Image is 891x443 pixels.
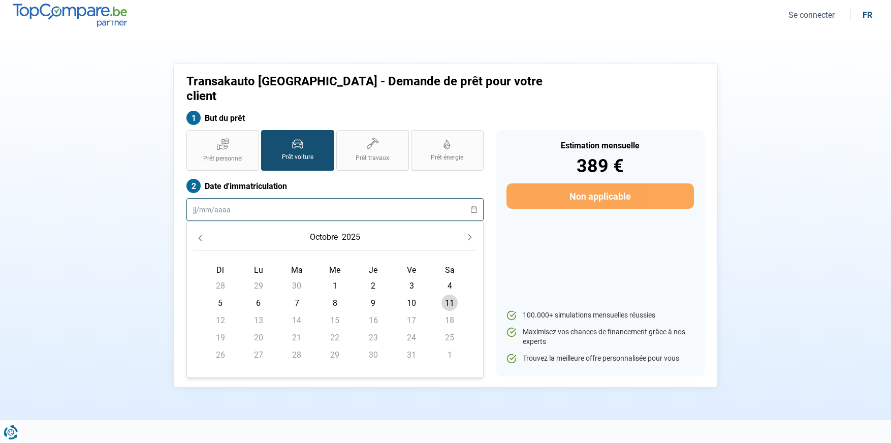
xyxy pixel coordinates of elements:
[441,295,458,311] span: 11
[327,346,343,363] span: 29
[239,346,277,363] td: 27
[278,294,316,311] td: 7
[463,230,477,244] button: Next Month
[201,329,239,346] td: 19
[431,311,469,329] td: 18
[506,157,694,175] div: 389 €
[278,329,316,346] td: 21
[392,294,430,311] td: 10
[203,154,243,163] span: Prêt personnel
[201,294,239,311] td: 5
[316,346,354,363] td: 29
[282,153,313,162] span: Prêt voiture
[186,198,484,221] input: jj/mm/aaaa
[186,74,572,104] h1: Transakauto [GEOGRAPHIC_DATA] - Demande de prêt pour votre client
[250,329,267,345] span: 20
[354,294,392,311] td: 9
[212,277,229,294] span: 28
[392,277,430,294] td: 3
[186,221,484,378] div: Choose Date
[354,329,392,346] td: 23
[392,311,430,329] td: 17
[327,295,343,311] span: 8
[431,153,463,162] span: Prêt énergie
[403,346,420,363] span: 31
[250,277,267,294] span: 29
[445,265,455,275] span: Sa
[392,346,430,363] td: 31
[431,346,469,363] td: 1
[278,277,316,294] td: 30
[441,329,458,345] span: 25
[201,346,239,363] td: 26
[327,312,343,328] span: 15
[431,277,469,294] td: 4
[863,10,872,20] div: fr
[216,265,224,275] span: Di
[250,295,267,311] span: 6
[239,277,277,294] td: 29
[506,142,694,150] div: Estimation mensuelle
[289,277,305,294] span: 30
[365,346,381,363] span: 30
[316,277,354,294] td: 1
[506,354,694,364] li: Trouvez la meilleure offre personnalisée pour vous
[407,265,416,275] span: Ve
[212,346,229,363] span: 26
[239,311,277,329] td: 13
[329,265,340,275] span: Me
[365,295,381,311] span: 9
[431,329,469,346] td: 25
[239,329,277,346] td: 20
[506,183,694,209] button: Non applicable
[212,312,229,328] span: 12
[441,277,458,294] span: 4
[316,329,354,346] td: 22
[506,327,694,347] li: Maximisez vos chances de financement grâce à nos experts
[289,346,305,363] span: 28
[356,154,389,163] span: Prêt travaux
[403,295,420,311] span: 10
[392,329,430,346] td: 24
[308,228,340,246] button: Choose Month
[327,329,343,345] span: 22
[365,329,381,345] span: 23
[441,346,458,363] span: 1
[278,346,316,363] td: 28
[250,312,267,328] span: 13
[316,294,354,311] td: 8
[441,312,458,328] span: 18
[13,4,127,26] img: TopCompare.be
[193,230,207,244] button: Previous Month
[201,311,239,329] td: 12
[354,277,392,294] td: 2
[316,311,354,329] td: 15
[506,310,694,321] li: 100.000+ simulations mensuelles réussies
[354,346,392,363] td: 30
[186,111,484,125] label: But du prêt
[354,311,392,329] td: 16
[365,312,381,328] span: 16
[278,311,316,329] td: 14
[291,265,303,275] span: Ma
[212,329,229,345] span: 19
[403,312,420,328] span: 17
[785,10,838,20] button: Se connecter
[201,277,239,294] td: 28
[250,346,267,363] span: 27
[340,228,362,246] button: Choose Year
[431,294,469,311] td: 11
[403,329,420,345] span: 24
[369,265,377,275] span: Je
[327,277,343,294] span: 1
[289,312,305,328] span: 14
[212,295,229,311] span: 5
[239,294,277,311] td: 6
[289,329,305,345] span: 21
[403,277,420,294] span: 3
[254,265,263,275] span: Lu
[289,295,305,311] span: 7
[186,179,484,193] label: Date d'immatriculation
[365,277,381,294] span: 2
